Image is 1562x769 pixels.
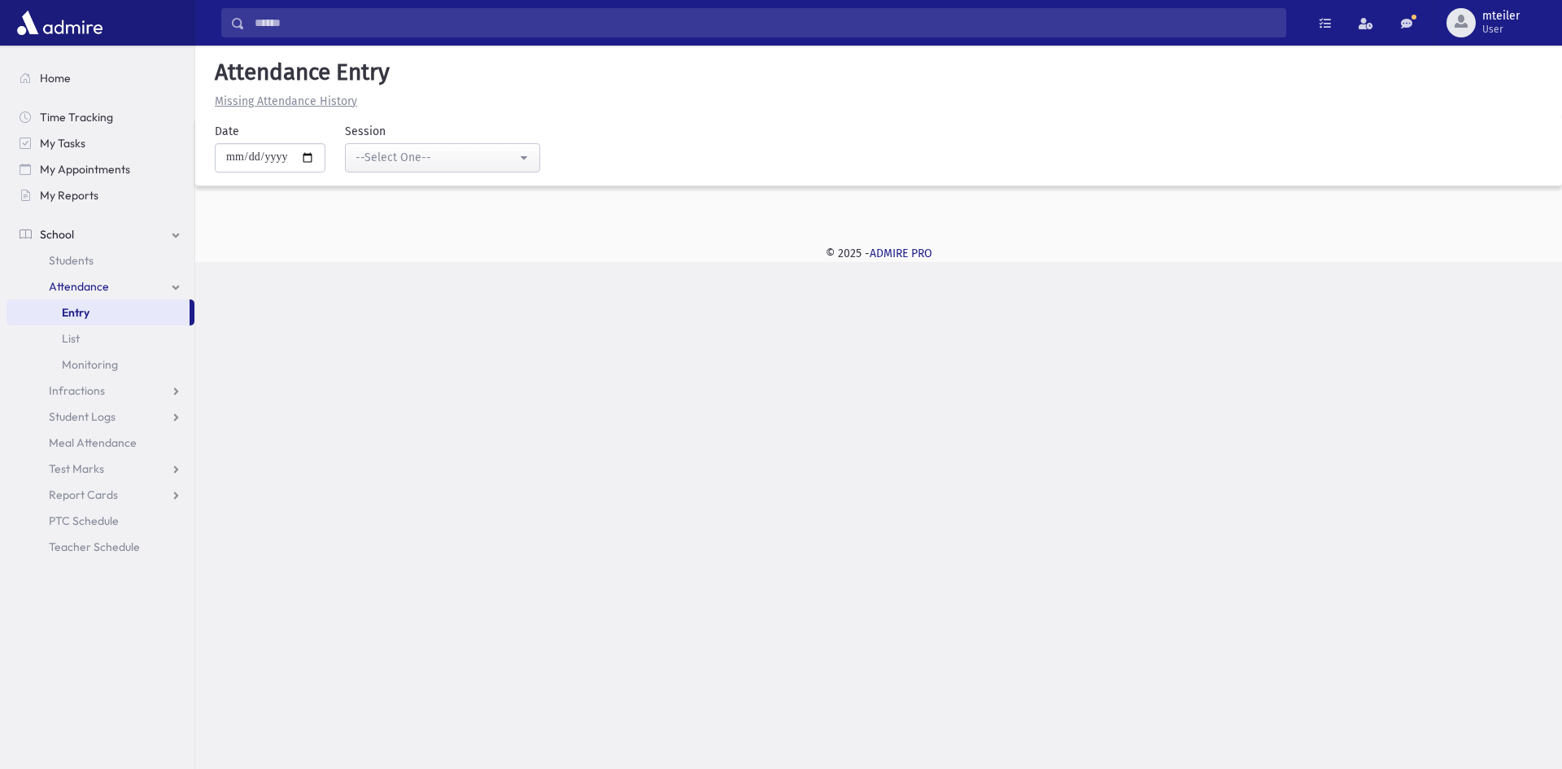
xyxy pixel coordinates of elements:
[7,534,194,560] a: Teacher Schedule
[13,7,107,39] img: AdmirePro
[49,461,104,476] span: Test Marks
[7,182,194,208] a: My Reports
[7,482,194,508] a: Report Cards
[215,94,357,108] u: Missing Attendance History
[7,378,194,404] a: Infractions
[221,245,1536,262] div: © 2025 -
[215,123,239,140] label: Date
[62,357,118,372] span: Monitoring
[7,404,194,430] a: Student Logs
[1482,23,1520,36] span: User
[345,143,540,173] button: --Select One--
[62,305,89,320] span: Entry
[40,110,113,125] span: Time Tracking
[49,435,137,450] span: Meal Attendance
[7,273,194,299] a: Attendance
[356,149,517,166] div: --Select One--
[49,487,118,502] span: Report Cards
[49,540,140,554] span: Teacher Schedule
[7,130,194,156] a: My Tasks
[208,94,357,108] a: Missing Attendance History
[345,123,386,140] label: Session
[7,352,194,378] a: Monitoring
[7,326,194,352] a: List
[7,156,194,182] a: My Appointments
[7,221,194,247] a: School
[49,383,105,398] span: Infractions
[7,299,190,326] a: Entry
[40,71,71,85] span: Home
[7,508,194,534] a: PTC Schedule
[62,331,80,346] span: List
[1482,10,1520,23] span: mteiler
[40,136,85,151] span: My Tasks
[49,513,119,528] span: PTC Schedule
[208,59,1549,86] h5: Attendance Entry
[40,227,74,242] span: School
[245,8,1285,37] input: Search
[40,162,130,177] span: My Appointments
[40,188,98,203] span: My Reports
[870,247,932,260] a: ADMIRE PRO
[49,279,109,294] span: Attendance
[7,430,194,456] a: Meal Attendance
[49,409,116,424] span: Student Logs
[7,456,194,482] a: Test Marks
[49,253,94,268] span: Students
[7,247,194,273] a: Students
[7,65,194,91] a: Home
[7,104,194,130] a: Time Tracking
